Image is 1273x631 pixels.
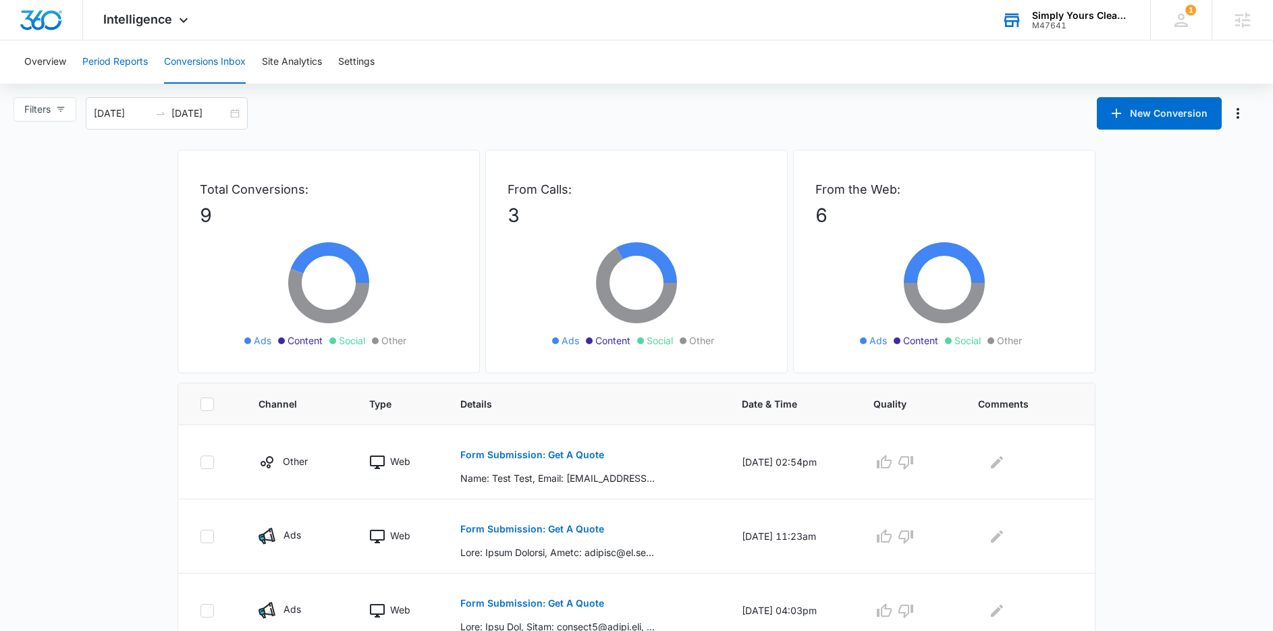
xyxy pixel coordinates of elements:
[954,333,981,348] span: Social
[283,602,301,616] p: Ads
[1227,103,1249,124] button: Manage Numbers
[200,201,458,229] p: 9
[1185,5,1196,16] div: notifications count
[283,454,308,468] p: Other
[338,40,375,84] button: Settings
[460,397,690,411] span: Details
[155,108,166,119] span: swap-right
[460,513,604,545] button: Form Submission: Get A Quote
[200,180,458,198] p: Total Conversions:
[259,397,318,411] span: Channel
[460,450,604,460] p: Form Submission: Get A Quote
[24,102,51,117] span: Filters
[460,599,604,608] p: Form Submission: Get A Quote
[815,180,1073,198] p: From the Web:
[508,180,765,198] p: From Calls:
[149,80,227,88] div: Keywords by Traffic
[726,499,857,574] td: [DATE] 11:23am
[869,333,887,348] span: Ads
[726,425,857,499] td: [DATE] 02:54pm
[742,397,821,411] span: Date & Time
[171,106,227,121] input: End date
[390,454,410,468] p: Web
[903,333,938,348] span: Content
[978,397,1054,411] span: Comments
[815,201,1073,229] p: 6
[254,333,271,348] span: Ads
[1185,5,1196,16] span: 1
[134,78,145,89] img: tab_keywords_by_traffic_grey.svg
[562,333,579,348] span: Ads
[369,397,408,411] span: Type
[36,78,47,89] img: tab_domain_overview_orange.svg
[460,587,604,620] button: Form Submission: Get A Quote
[283,528,301,542] p: Ads
[339,333,365,348] span: Social
[164,40,246,84] button: Conversions Inbox
[986,526,1008,547] button: Edit Comments
[508,201,765,229] p: 3
[103,12,172,26] span: Intelligence
[390,603,410,617] p: Web
[460,439,604,471] button: Form Submission: Get A Quote
[460,545,657,559] p: Lore: Ipsum Dolorsi, Ametc: adipisc@el.sed, Doeiu: 6638395022, Tempo incidid utl etd magnaaliqu e...
[986,600,1008,622] button: Edit Comments
[1032,10,1131,21] div: account name
[689,333,714,348] span: Other
[595,333,630,348] span: Content
[82,40,148,84] button: Period Reports
[460,471,657,485] p: Name: Test Test, Email: [EMAIL_ADDRESS][DOMAIN_NAME], Phone: [PHONE_NUMBER], Which service are yo...
[647,333,673,348] span: Social
[381,333,406,348] span: Other
[288,333,323,348] span: Content
[51,80,121,88] div: Domain Overview
[986,451,1008,473] button: Edit Comments
[35,35,148,46] div: Domain: [DOMAIN_NAME]
[262,40,322,84] button: Site Analytics
[997,333,1022,348] span: Other
[155,108,166,119] span: to
[460,524,604,534] p: Form Submission: Get A Quote
[873,397,926,411] span: Quality
[22,35,32,46] img: website_grey.svg
[13,97,76,121] button: Filters
[1097,97,1222,130] button: New Conversion
[22,22,32,32] img: logo_orange.svg
[390,528,410,543] p: Web
[94,106,150,121] input: Start date
[1032,21,1131,30] div: account id
[24,40,66,84] button: Overview
[38,22,66,32] div: v 4.0.25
